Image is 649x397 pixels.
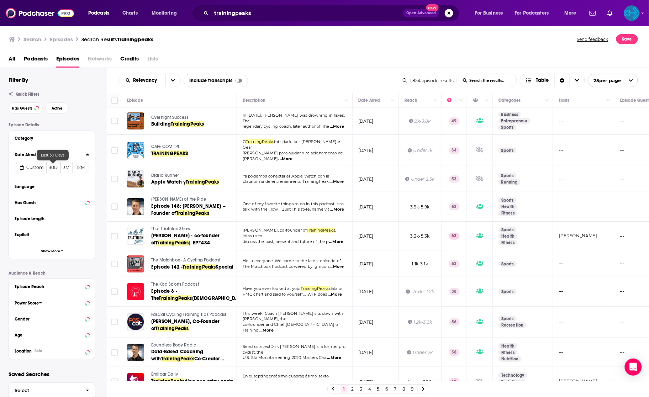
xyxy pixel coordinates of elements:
[555,74,570,87] div: Sort Direction
[27,165,44,170] span: Custom
[408,147,432,153] div: Under 1k
[449,117,460,125] p: 49
[151,264,236,271] a: Episode 142 -TrainingPeaksSpecial
[243,228,307,233] span: [PERSON_NAME], co-founder of
[151,121,236,128] a: BuildingTrainingPeaks
[50,36,73,43] h3: Episodes
[211,7,403,19] input: Search podcasts, credits, & more...
[409,118,431,124] div: 2k-3.8k
[498,316,517,322] a: Sports
[624,5,640,21] img: User Profile
[151,226,190,231] span: That Triathlon Show
[327,355,341,361] span: ...More
[118,74,181,87] h2: Choose List sort
[624,5,640,21] button: Show profile menu
[56,53,79,68] span: Episodes
[473,96,483,105] div: Has Guests
[243,286,301,291] span: Have you ever looked at your
[15,136,85,141] div: Category
[9,122,95,127] p: Episode Details
[60,162,73,173] button: 3M
[410,233,430,239] span: 3.3k-5.3k
[72,162,89,173] button: 12M
[243,139,246,144] span: O
[358,349,374,355] p: [DATE]
[498,204,518,210] a: Health
[358,385,365,393] a: 3
[403,9,439,17] button: Open AdvancedNew
[498,179,521,185] a: Running
[449,318,460,325] p: 56
[329,239,343,245] span: ...More
[151,288,236,302] a: Episode 8 - TheTrainingPeaks[DEMOGRAPHIC_DATA]
[515,8,549,18] span: For Podcasters
[147,7,186,19] button: open menu
[243,292,327,297] span: PMC chart and said to yourself......WTF does
[243,228,336,238] span: , joins us to
[392,385,399,393] a: 7
[625,359,642,376] div: Open Intercom Messenger
[243,139,341,150] span: foi criado por [PERSON_NAME] e Gear
[151,318,236,332] a: [PERSON_NAME], Co-Founder ofTrainingPeaks
[449,175,460,182] p: 53
[498,379,526,385] a: Tech News
[15,301,83,306] div: Power Score™
[15,214,89,223] button: Episode Length
[6,6,74,20] img: Podchaser - Follow, Share and Rate Podcasts
[151,179,236,186] a: Apple Watch yTrainingPeaks
[389,96,397,105] button: Column Actions
[151,179,186,185] span: Apple Watch y
[186,179,219,185] span: TrainingPeaks
[155,240,189,246] span: TrainingPeaks
[176,210,209,216] span: TrainingPeaks
[15,349,32,354] span: Location
[151,196,236,203] a: [PERSON_NAME] of the Ride
[498,112,521,117] a: Business
[449,233,460,240] p: 63
[120,53,139,68] a: Credits
[111,176,118,182] span: Toggle select row
[243,150,343,161] span: [PERSON_NAME] para ajudar o relacionamento de [PERSON_NAME]
[410,204,430,210] span: 3.9k-5.9k
[358,379,374,385] p: [DATE]
[9,243,95,259] button: Show More
[15,152,81,157] div: Date Aired
[383,385,390,393] a: 6
[412,261,428,266] span: 1.1k-3.1k
[498,289,517,295] a: Sports
[15,330,89,339] button: Age
[151,150,236,157] a: TRAININGPEAKS
[111,289,118,295] span: Toggle select row
[553,277,614,307] td: --
[15,134,89,143] button: Category
[9,271,95,276] p: Audience & Reach
[88,53,112,68] span: Networks
[15,182,89,191] button: Language
[358,176,374,182] p: [DATE]
[329,264,344,270] span: ...More
[16,92,39,97] span: Quick Filters
[307,228,335,233] span: TrainingPeaks
[161,356,194,362] span: TrainingPeaks
[151,257,236,264] a: The Matchbox - A Cycling Podcast
[15,298,89,307] button: Power Score™
[189,240,210,246] span: | EP#434
[358,319,374,325] p: [DATE]
[536,78,549,83] span: Table
[15,333,83,338] div: Age
[151,343,196,348] span: Boundless Body Radio
[52,106,63,110] span: Active
[151,232,236,247] a: [PERSON_NAME] - co-founder ofTrainingPeaks| EP#434
[498,96,521,105] div: Categories
[259,328,274,333] span: ...More
[47,162,60,173] button: 30D
[243,258,341,263] span: Hello everyone. Welcome to the latest episode of
[151,173,179,178] span: Diario Runner
[151,378,236,392] a: TrainingPeaksdice que estoy cada día más fuerte
[81,36,153,43] div: Search Results:
[243,311,343,322] span: This week, Coach [PERSON_NAME] sits down with [PERSON_NAME], the
[559,96,570,105] div: Hosts
[475,8,503,18] span: For Business
[151,197,206,202] span: [PERSON_NAME] of the Ride
[498,173,517,179] a: Sports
